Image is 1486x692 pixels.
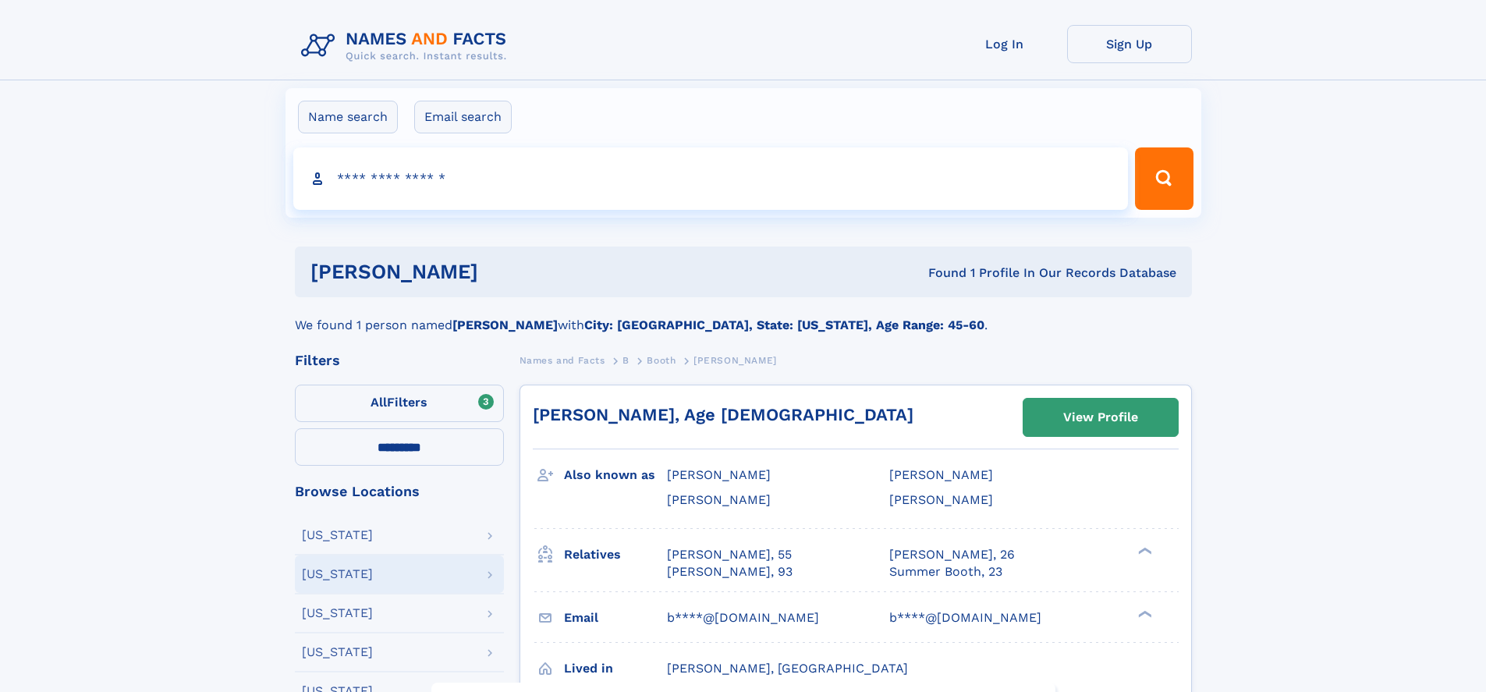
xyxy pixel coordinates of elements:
[302,568,373,580] div: [US_STATE]
[1134,545,1153,555] div: ❯
[1063,399,1138,435] div: View Profile
[647,350,676,370] a: Booth
[622,355,630,366] span: B
[564,541,667,568] h3: Relatives
[889,492,993,507] span: [PERSON_NAME]
[889,546,1015,563] a: [PERSON_NAME], 26
[693,355,777,366] span: [PERSON_NAME]
[667,661,908,676] span: [PERSON_NAME], [GEOGRAPHIC_DATA]
[647,355,676,366] span: Booth
[295,297,1192,335] div: We found 1 person named with .
[295,353,504,367] div: Filters
[564,655,667,682] h3: Lived in
[302,646,373,658] div: [US_STATE]
[564,605,667,631] h3: Email
[302,607,373,619] div: [US_STATE]
[564,462,667,488] h3: Also known as
[414,101,512,133] label: Email search
[667,492,771,507] span: [PERSON_NAME]
[310,262,704,282] h1: [PERSON_NAME]
[942,25,1067,63] a: Log In
[622,350,630,370] a: B
[889,563,1002,580] a: Summer Booth, 23
[371,395,387,410] span: All
[667,467,771,482] span: [PERSON_NAME]
[1067,25,1192,63] a: Sign Up
[295,484,504,499] div: Browse Locations
[533,405,913,424] a: [PERSON_NAME], Age [DEMOGRAPHIC_DATA]
[298,101,398,133] label: Name search
[667,563,793,580] a: [PERSON_NAME], 93
[295,25,520,67] img: Logo Names and Facts
[584,318,984,332] b: City: [GEOGRAPHIC_DATA], State: [US_STATE], Age Range: 45-60
[667,546,792,563] a: [PERSON_NAME], 55
[889,467,993,482] span: [PERSON_NAME]
[452,318,558,332] b: [PERSON_NAME]
[703,264,1176,282] div: Found 1 Profile In Our Records Database
[302,529,373,541] div: [US_STATE]
[293,147,1129,210] input: search input
[520,350,605,370] a: Names and Facts
[295,385,504,422] label: Filters
[1135,147,1193,210] button: Search Button
[1134,609,1153,619] div: ❯
[1023,399,1178,436] a: View Profile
